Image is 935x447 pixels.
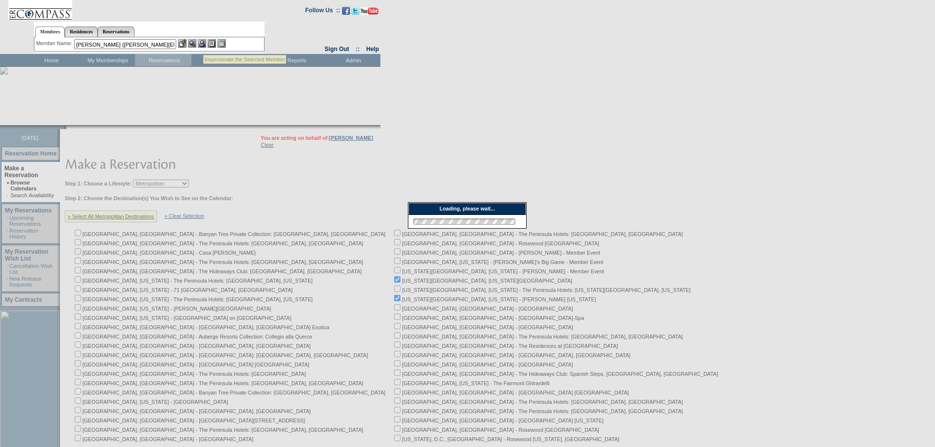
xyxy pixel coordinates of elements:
img: b_edit.gif [178,39,187,48]
img: loading.gif [410,217,518,226]
td: Follow Us :: [305,6,340,18]
a: Help [366,46,379,53]
a: Residences [65,26,98,37]
span: :: [356,46,360,53]
a: Become our fan on Facebook [342,10,350,16]
div: Member Name: [36,39,74,48]
a: Members [35,26,65,37]
a: Subscribe to our YouTube Channel [361,10,378,16]
a: Follow us on Twitter [351,10,359,16]
img: Reservations [208,39,216,48]
a: Sign Out [324,46,349,53]
div: Loading, please wait... [408,203,526,215]
img: View [188,39,196,48]
img: b_calculator.gif [217,39,226,48]
img: Impersonate [198,39,206,48]
a: Reservations [98,26,134,37]
img: Follow us on Twitter [351,7,359,15]
img: Become our fan on Facebook [342,7,350,15]
img: Subscribe to our YouTube Channel [361,7,378,15]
